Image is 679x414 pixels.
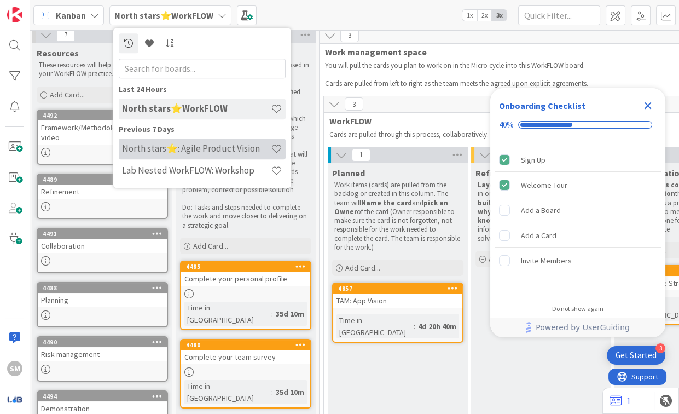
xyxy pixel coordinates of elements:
[462,10,477,21] span: 1x
[478,180,545,189] strong: Layer in the details
[38,293,167,307] div: Planning
[489,254,524,264] span: Add Card...
[273,308,307,320] div: 35d 10m
[43,112,167,119] div: 4492
[38,120,167,145] div: Framework/Methodology overview video
[496,318,660,337] a: Powered by UserGuiding
[490,318,665,337] div: Footer
[333,284,462,308] div: 4857TAM: App Vision
[499,120,657,130] div: Checklist progress: 40%
[345,97,363,111] span: 3
[336,314,414,338] div: Time in [GEOGRAPHIC_DATA]
[182,61,309,79] p: There are 4 types of cards which are used in the basic WorkFLOW board:
[119,124,286,135] div: Previous 7 Days
[38,239,167,253] div: Collaboration
[616,350,657,361] div: Get Started
[521,229,556,242] div: Add a Card
[193,241,228,251] span: Add Card...
[7,361,22,376] div: SM
[332,168,365,179] span: Planned
[495,173,661,197] div: Welcome Tour is complete.
[490,88,665,337] div: Checklist Container
[415,320,459,332] div: 4d 20h 40m
[114,10,213,21] b: North stars⭐WorkFLOW
[495,148,661,172] div: Sign Up is complete.
[477,10,492,21] span: 2x
[361,198,412,208] strong: Name the card
[478,189,594,207] strong: what they are building
[536,321,630,334] span: Powered by UserGuiding
[478,198,606,226] strong: who they are building it for, why it is important, how will you know that you are done
[495,223,661,248] div: Add a Card is incomplete.
[7,7,22,22] img: Visit kanbanzone.com
[38,111,167,120] div: 4492
[181,340,310,364] div: 4480Complete your team survey
[521,254,572,267] div: Invite Members
[119,59,286,78] input: Search for boards...
[38,392,167,401] div: 4494
[43,393,167,400] div: 4494
[186,263,310,271] div: 4485
[655,343,665,353] div: 3
[38,283,167,307] div: 4488Planning
[38,283,167,293] div: 4488
[39,61,166,79] p: These resources will help your team with your WorkFLOW practice.
[518,5,600,25] input: Quick Filter...
[184,302,271,326] div: Time in [GEOGRAPHIC_DATA]
[334,198,450,216] strong: pick an Owner
[50,90,85,100] span: Add Card...
[56,28,75,42] span: 7
[181,262,310,286] div: 4485Complete your personal profile
[492,10,507,21] span: 3x
[271,308,273,320] span: :
[184,380,271,404] div: Time in [GEOGRAPHIC_DATA]
[499,99,585,112] div: Onboarding Checklist
[552,304,603,313] div: Do not show again
[495,198,661,222] div: Add a Board is incomplete.
[43,338,167,346] div: 4490
[38,347,167,361] div: Risk management
[490,143,665,297] div: Checklist items
[334,181,461,252] p: Work items (cards) are pulled from the backlog or created in this column. The team will and of th...
[182,203,309,230] p: Do: Tasks and steps needed to complete the work and move closer to delivering on a strategic goal.
[639,97,657,114] div: Close Checklist
[499,120,514,130] div: 40%
[181,272,310,286] div: Complete your personal profile
[414,320,415,332] span: :
[340,29,359,42] span: 3
[338,285,462,292] div: 4857
[37,48,79,59] span: Resources
[521,204,561,217] div: Add a Board
[119,84,286,95] div: Last 24 Hours
[495,249,661,273] div: Invite Members is incomplete.
[521,153,545,166] div: Sign Up
[181,350,310,364] div: Complete your team survey
[333,284,462,294] div: 4857
[521,179,567,192] div: Welcome Tour
[610,394,631,407] a: 1
[38,337,167,347] div: 4490
[43,176,167,183] div: 4489
[345,263,380,273] span: Add Card...
[43,284,167,292] div: 4488
[7,392,22,407] img: avatar
[181,340,310,350] div: 4480
[271,386,273,398] span: :
[122,103,271,114] h4: North stars⭐WorkFLOW
[475,168,502,179] span: Refine
[122,143,271,154] h4: North stars⭐: Agile Product Vision
[186,341,310,349] div: 4480
[273,386,307,398] div: 35d 10m
[607,346,665,365] div: Open Get Started checklist, remaining modules: 3
[38,337,167,361] div: 4490Risk management
[333,294,462,308] div: TAM: App Vision
[181,262,310,272] div: 4485
[38,229,167,253] div: 4491Collaboration
[23,2,50,15] span: Support
[38,185,167,199] div: Refinement
[352,148,370,162] span: 1
[478,181,605,243] p: that the team needs in order to understand , and other information needed before starting to solv...
[38,175,167,185] div: 4489
[38,111,167,145] div: 4492Framework/Methodology overview video
[122,165,271,176] h4: Lab Nested WorkFLOW: Workshop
